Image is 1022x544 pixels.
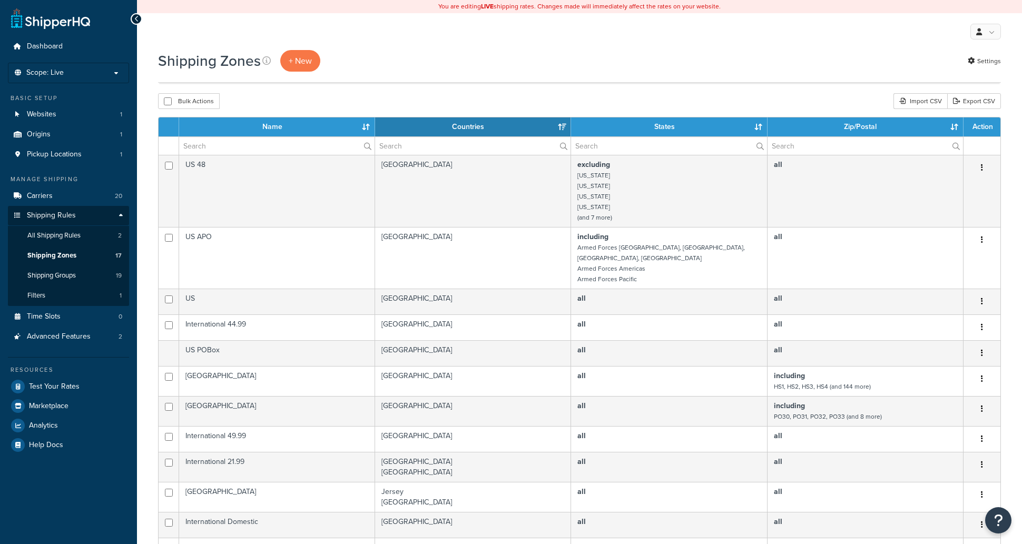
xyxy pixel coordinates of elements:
[774,486,782,497] b: all
[29,441,63,450] span: Help Docs
[8,105,129,124] a: Websites 1
[179,137,375,155] input: Search
[8,186,129,206] a: Carriers 20
[116,271,122,280] span: 19
[375,482,571,512] td: Jersey [GEOGRAPHIC_DATA]
[375,366,571,396] td: [GEOGRAPHIC_DATA]
[577,159,610,170] b: excluding
[179,426,375,452] td: International 49.99
[774,412,882,421] small: PO30, PO31, PO32, PO33 (and 8 more)
[577,264,645,273] small: Armed Forces Americas
[120,291,122,300] span: 1
[8,327,129,347] a: Advanced Features 2
[8,307,129,327] a: Time Slots 0
[8,266,129,285] a: Shipping Groups 19
[481,2,494,11] b: LIVE
[577,400,586,411] b: all
[179,512,375,538] td: International Domestic
[8,206,129,306] li: Shipping Rules
[8,377,129,396] a: Test Your Rates
[27,231,81,240] span: All Shipping Rules
[158,51,261,71] h1: Shipping Zones
[27,291,45,300] span: Filters
[375,155,571,227] td: [GEOGRAPHIC_DATA]
[768,137,963,155] input: Search
[577,430,586,441] b: all
[29,402,68,411] span: Marketplace
[968,54,1001,68] a: Settings
[27,130,51,139] span: Origins
[577,319,586,330] b: all
[27,332,91,341] span: Advanced Features
[577,370,586,381] b: all
[8,226,129,245] a: All Shipping Rules 2
[26,68,64,77] span: Scope: Live
[179,289,375,314] td: US
[774,319,782,330] b: all
[8,286,129,305] a: Filters 1
[375,289,571,314] td: [GEOGRAPHIC_DATA]
[8,416,129,435] li: Analytics
[375,137,571,155] input: Search
[8,327,129,347] li: Advanced Features
[115,251,122,260] span: 17
[774,430,782,441] b: all
[179,117,375,136] th: Name: activate to sort column ascending
[774,231,782,242] b: all
[375,117,571,136] th: Countries: activate to sort column ascending
[577,243,745,263] small: Armed Forces [GEOGRAPHIC_DATA], [GEOGRAPHIC_DATA], [GEOGRAPHIC_DATA], [GEOGRAPHIC_DATA]
[774,456,782,467] b: all
[27,271,76,280] span: Shipping Groups
[8,246,129,265] a: Shipping Zones 17
[577,344,586,355] b: all
[11,8,90,29] a: ShipperHQ Home
[577,202,610,212] small: [US_STATE]
[571,117,767,136] th: States: activate to sort column ascending
[27,192,53,201] span: Carriers
[985,507,1011,533] button: Open Resource Center
[947,93,1001,109] a: Export CSV
[8,37,129,56] li: Dashboard
[27,150,82,159] span: Pickup Locations
[8,186,129,206] li: Carriers
[375,227,571,289] td: [GEOGRAPHIC_DATA]
[375,396,571,426] td: [GEOGRAPHIC_DATA]
[179,366,375,396] td: [GEOGRAPHIC_DATA]
[774,293,782,304] b: all
[8,307,129,327] li: Time Slots
[8,175,129,184] div: Manage Shipping
[375,452,571,482] td: [GEOGRAPHIC_DATA] [GEOGRAPHIC_DATA]
[115,192,122,201] span: 20
[8,436,129,454] a: Help Docs
[27,251,76,260] span: Shipping Zones
[774,159,782,170] b: all
[179,340,375,366] td: US POBox
[577,231,608,242] b: including
[29,382,80,391] span: Test Your Rates
[27,312,61,321] span: Time Slots
[774,516,782,527] b: all
[179,452,375,482] td: International 21.99
[375,512,571,538] td: [GEOGRAPHIC_DATA]
[8,286,129,305] li: Filters
[280,50,320,72] a: + New
[774,382,871,391] small: HS1, HS2, HS3, HS4 (and 144 more)
[577,274,637,284] small: Armed Forces Pacific
[577,213,612,222] small: (and 7 more)
[774,370,805,381] b: including
[577,192,610,201] small: [US_STATE]
[29,421,58,430] span: Analytics
[8,125,129,144] li: Origins
[774,400,805,411] b: including
[158,93,220,109] button: Bulk Actions
[375,426,571,452] td: [GEOGRAPHIC_DATA]
[8,365,129,374] div: Resources
[577,486,586,497] b: all
[8,206,129,225] a: Shipping Rules
[768,117,964,136] th: Zip/Postal: activate to sort column ascending
[8,397,129,416] a: Marketplace
[8,125,129,144] a: Origins 1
